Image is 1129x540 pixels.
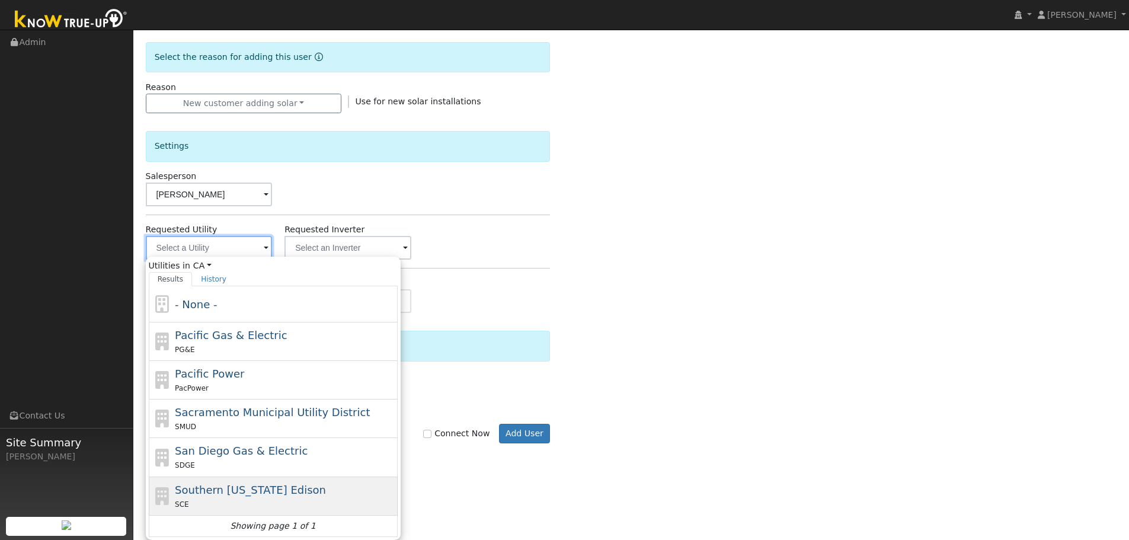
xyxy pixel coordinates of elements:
[9,7,133,33] img: Know True-Up
[175,445,308,457] span: San Diego Gas & Electric
[312,52,323,62] a: Reason for new user
[62,520,71,530] img: retrieve
[175,500,189,509] span: SCE
[1047,10,1117,20] span: [PERSON_NAME]
[192,272,235,286] a: History
[6,450,127,463] div: [PERSON_NAME]
[284,236,411,260] input: Select an Inverter
[146,236,273,260] input: Select a Utility
[499,424,551,444] button: Add User
[175,298,217,311] span: - None -
[175,461,195,469] span: SDGE
[284,223,364,236] label: Requested Inverter
[423,427,490,440] label: Connect Now
[149,260,398,272] span: Utilities in
[175,384,209,392] span: PacPower
[175,484,326,496] span: Southern [US_STATE] Edison
[356,97,481,106] span: Use for new solar installations
[175,423,196,431] span: SMUD
[423,430,431,438] input: Connect Now
[193,260,212,272] a: CA
[230,520,315,532] i: Showing page 1 of 1
[6,434,127,450] span: Site Summary
[146,223,218,236] label: Requested Utility
[146,42,551,72] div: Select the reason for adding this user
[175,406,370,418] span: Sacramento Municipal Utility District
[175,346,194,354] span: PG&E
[146,170,197,183] label: Salesperson
[146,81,176,94] label: Reason
[146,131,551,161] div: Settings
[146,94,342,114] button: New customer adding solar
[175,368,244,380] span: Pacific Power
[149,272,193,286] a: Results
[175,329,287,341] span: Pacific Gas & Electric
[146,183,273,206] input: Select a User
